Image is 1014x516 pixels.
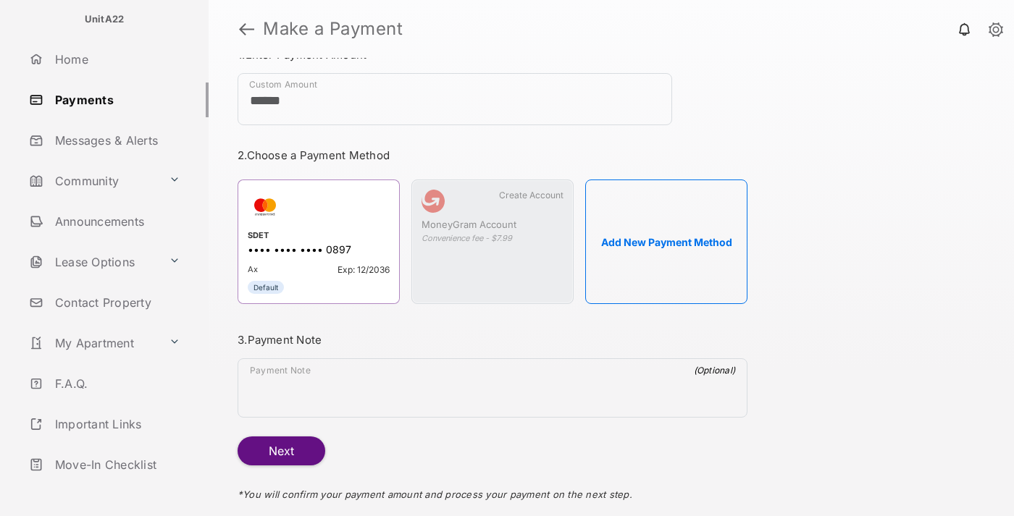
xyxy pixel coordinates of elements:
[585,179,747,304] button: Add New Payment Method
[248,243,390,258] div: •••• •••• •••• 0897
[238,148,747,162] h3: 2. Choose a Payment Method
[23,245,163,279] a: Lease Options
[23,123,209,158] a: Messages & Alerts
[238,465,747,515] div: * You will confirm your payment amount and process your payment on the next step.
[422,219,563,233] div: MoneyGram Account
[23,447,209,482] a: Move-In Checklist
[499,190,563,200] span: Create Account
[23,204,209,239] a: Announcements
[248,230,390,243] div: SDET
[23,285,209,320] a: Contact Property
[85,12,125,27] p: UnitA22
[238,179,400,304] div: SDET•••• •••• •••• 0897AxExp: 12/2036Default
[238,333,747,347] h3: 3. Payment Note
[248,264,258,275] span: Ax
[23,326,163,360] a: My Apartment
[238,436,325,465] button: Next
[23,164,163,198] a: Community
[23,83,209,117] a: Payments
[263,20,403,38] strong: Make a Payment
[338,264,390,275] span: Exp: 12/2036
[422,233,563,243] div: Convenience fee - $7.99
[23,42,209,77] a: Home
[23,366,209,401] a: F.A.Q.
[23,407,186,441] a: Important Links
